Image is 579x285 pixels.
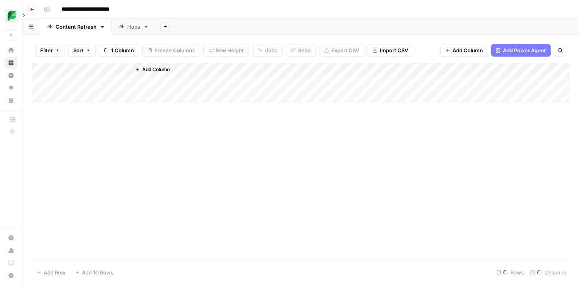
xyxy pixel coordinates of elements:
[319,44,364,57] button: Export CSV
[32,266,70,279] button: Add Row
[82,268,113,276] span: Add 10 Rows
[35,44,65,57] button: Filter
[68,44,96,57] button: Sort
[132,64,173,75] button: Add Column
[5,94,17,107] a: Your Data
[5,82,17,94] a: Opportunities
[56,23,96,31] div: Content Refresh
[5,257,17,269] a: Learning Hub
[264,46,278,54] span: Undo
[70,266,118,279] button: Add 10 Rows
[154,46,195,54] span: Freeze Columns
[331,46,359,54] span: Export CSV
[40,19,112,35] a: Content Refresh
[367,44,413,57] button: Import CSV
[5,57,17,69] a: Browse
[503,46,546,54] span: Add Power Agent
[111,46,134,54] span: 1 Column
[142,66,170,73] span: Add Column
[215,46,244,54] span: Row Height
[5,44,17,57] a: Home
[44,268,65,276] span: Add Row
[286,44,316,57] button: Redo
[5,69,17,82] a: Insights
[73,46,84,54] span: Sort
[5,244,17,257] a: Usage
[527,266,570,279] div: Columns
[5,6,17,26] button: Workspace: SproutSocial
[5,232,17,244] a: Settings
[127,23,140,31] div: Hubs
[491,44,551,57] button: Add Power Agent
[5,9,19,23] img: SproutSocial Logo
[40,46,53,54] span: Filter
[5,269,17,282] button: Help + Support
[142,44,200,57] button: Freeze Columns
[112,19,156,35] a: Hubs
[453,46,483,54] span: Add Column
[380,46,408,54] span: Import CSV
[252,44,283,57] button: Undo
[99,44,139,57] button: 1 Column
[203,44,249,57] button: Row Height
[493,266,527,279] div: Rows
[440,44,488,57] button: Add Column
[298,46,311,54] span: Redo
